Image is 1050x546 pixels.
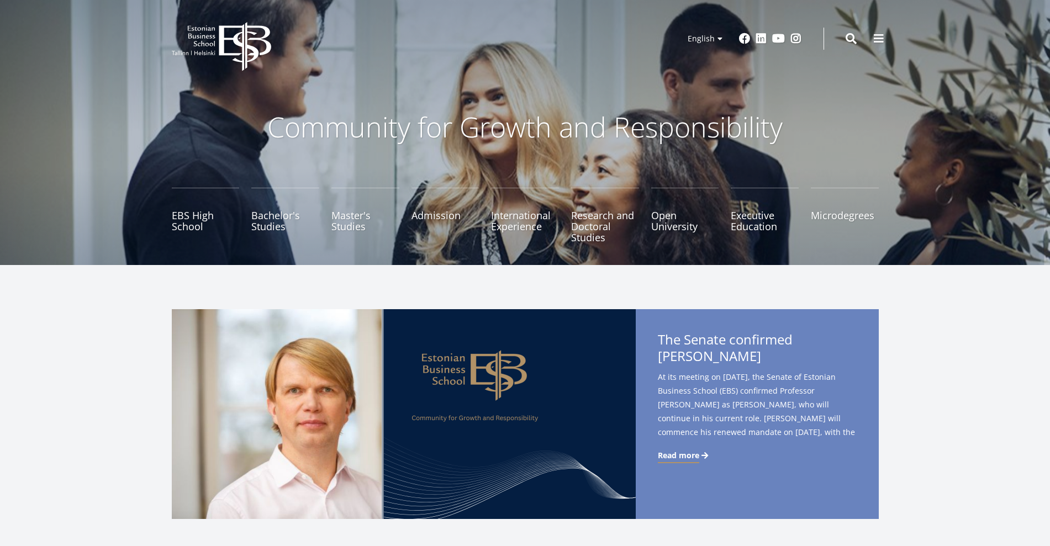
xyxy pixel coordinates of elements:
p: Community for Growth and Responsibility [233,110,818,144]
a: International Experience [491,188,559,243]
a: Linkedin [756,33,767,44]
img: a [172,309,636,519]
a: Youtube [772,33,785,44]
span: Read more [658,450,699,461]
span: At its meeting on [DATE], the Senate of Estonian Business School (EBS) confirmed Professor [PERSO... [658,370,857,457]
span: The Senate confirmed [PERSON_NAME] [658,331,857,384]
a: Open University [651,188,719,243]
a: Microdegrees [811,188,879,243]
a: Admission [411,188,479,243]
a: Master's Studies [331,188,399,243]
a: Facebook [739,33,750,44]
a: Research and Doctoral Studies [571,188,639,243]
a: Bachelor's Studies [251,188,319,243]
a: Read more [658,450,710,461]
a: Executive Education [731,188,799,243]
a: EBS High School [172,188,240,243]
a: Instagram [790,33,801,44]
